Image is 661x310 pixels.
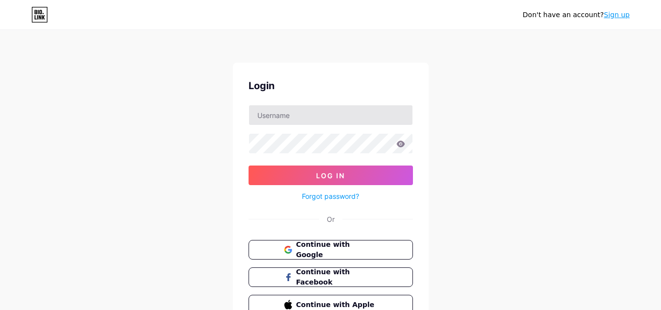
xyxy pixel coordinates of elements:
[249,267,413,287] button: Continue with Facebook
[327,214,335,224] div: Or
[296,300,377,310] span: Continue with Apple
[249,240,413,260] button: Continue with Google
[249,78,413,93] div: Login
[302,191,359,201] a: Forgot password?
[604,11,630,19] a: Sign up
[249,166,413,185] button: Log In
[296,239,377,260] span: Continue with Google
[296,267,377,287] span: Continue with Facebook
[249,105,412,125] input: Username
[316,171,345,180] span: Log In
[523,10,630,20] div: Don't have an account?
